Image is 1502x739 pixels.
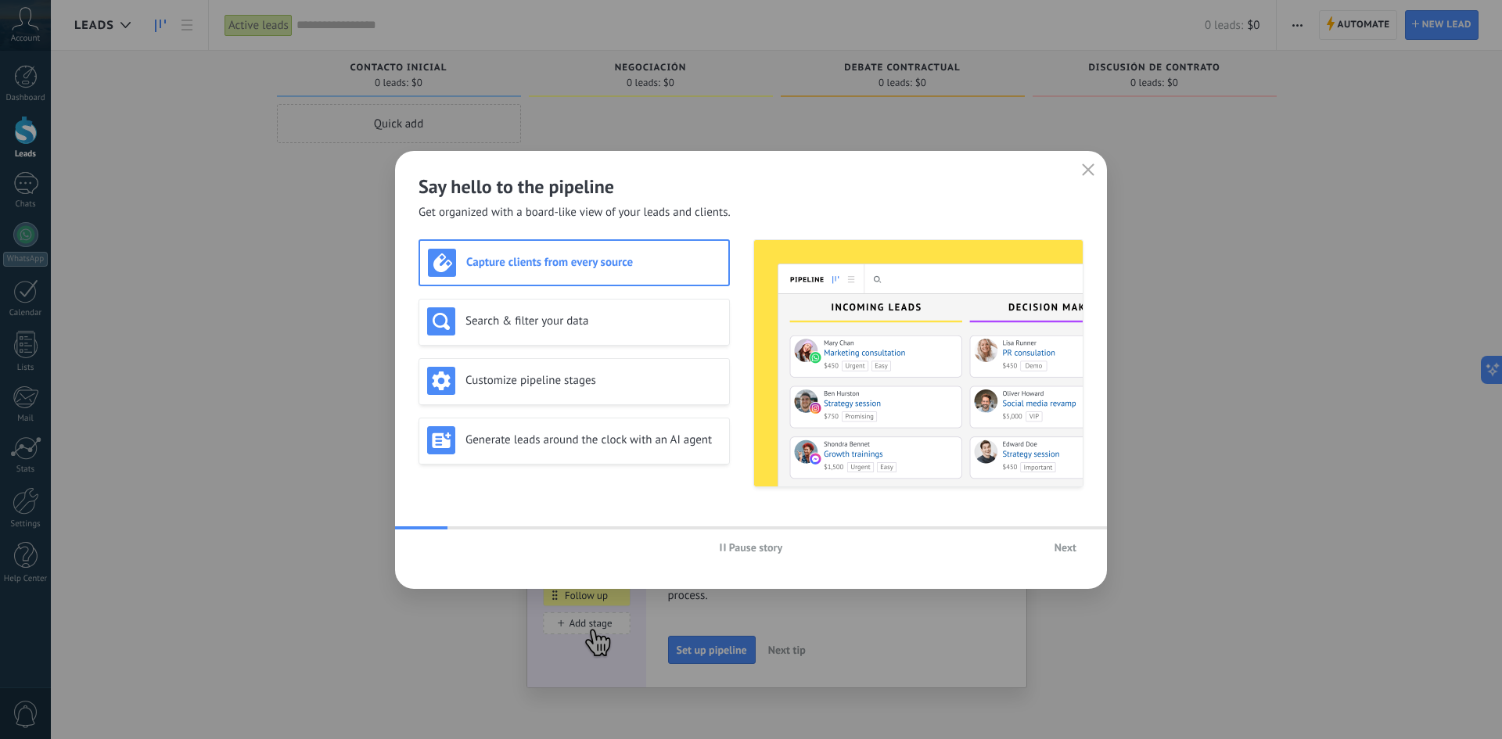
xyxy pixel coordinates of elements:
[713,536,790,559] button: Pause story
[729,542,783,553] span: Pause story
[419,205,731,221] span: Get organized with a board-like view of your leads and clients.
[1055,542,1076,553] span: Next
[466,255,720,270] h3: Capture clients from every source
[465,373,721,388] h3: Customize pipeline stages
[465,314,721,328] h3: Search & filter your data
[1047,536,1083,559] button: Next
[419,174,1083,199] h2: Say hello to the pipeline
[465,432,721,447] h3: Generate leads around the clock with an AI agent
